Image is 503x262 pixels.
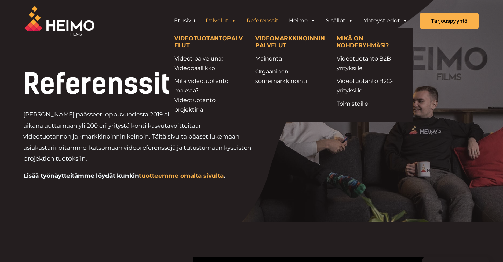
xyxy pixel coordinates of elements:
a: Sisällöt [321,14,358,28]
a: Toimistoille [337,99,407,108]
a: tuotteemme omalta sivulta [139,172,224,179]
a: Referenssit [241,14,284,28]
a: Tarjouspyyntö [420,13,479,29]
a: Mainonta [255,54,326,63]
p: [PERSON_NAME] päässeet loppuvuodesta 2019 alkaneen taipaleemme aikana auttamaan yli 200 eri yrity... [23,109,251,164]
a: Heimo [284,14,321,28]
a: Videotuotanto B2C-yrityksille [337,76,407,95]
a: Orgaaninen somemarkkinointi [255,67,326,86]
h4: VIDEOTUOTANTOPALVELUT [174,35,245,50]
a: Videotuotanto B2B-yrityksille [337,54,407,73]
a: Palvelut [201,14,241,28]
a: Etusivu [169,14,201,28]
a: Videot palveluna: Videopäällikkö [174,54,245,73]
aside: Header Widget 1 [165,14,416,28]
h4: VIDEOMARKKINOINNIN PALVELUT [255,35,326,50]
h4: MIKÄ ON KOHDERYHMÄSI? [337,35,407,50]
h1: Referenssit [23,70,299,98]
img: Heimo Filmsin logo [24,6,94,36]
a: Yhteystiedot [358,14,413,28]
a: Mitä videotuotanto maksaa?Videotuotanto projektina [174,76,245,114]
b: Lisää työnäytteitämme löydät kunkin . [23,172,225,179]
